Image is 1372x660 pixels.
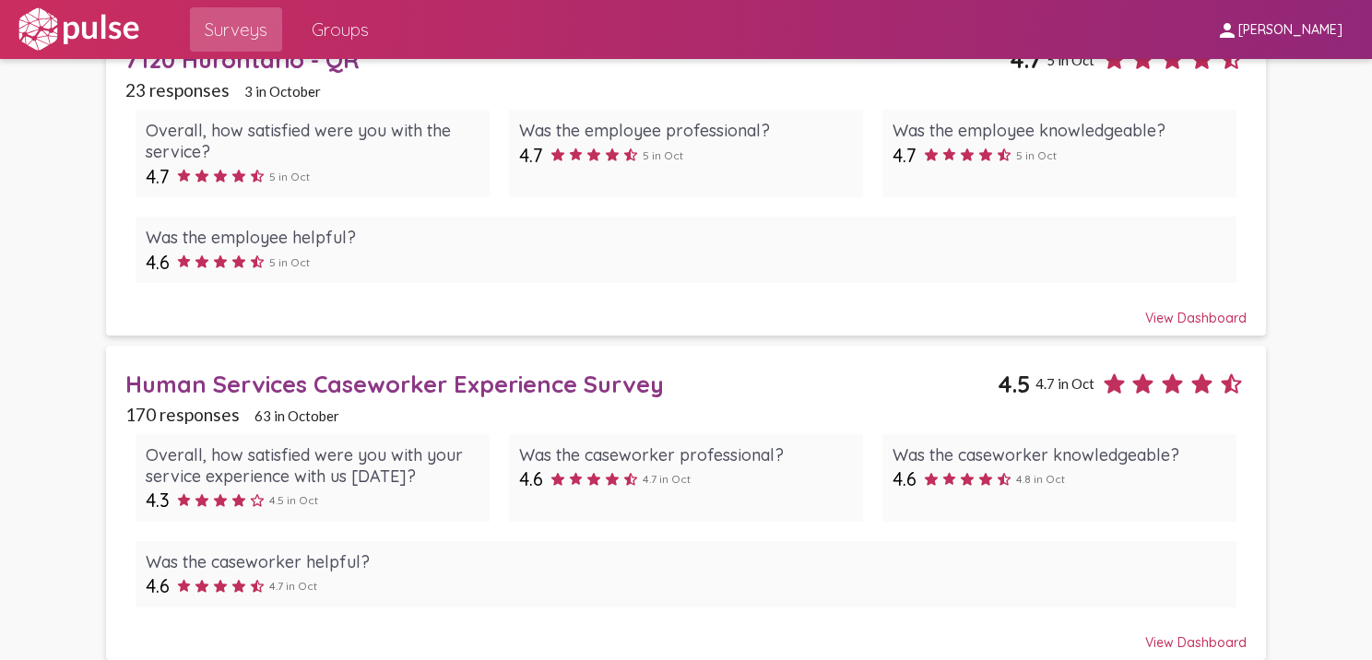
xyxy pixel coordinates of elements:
[519,120,854,141] div: Was the employee professional?
[254,407,339,424] span: 63 in October
[1047,52,1094,68] span: 5 in Oct
[269,493,318,507] span: 4.5 in Oct
[125,404,240,425] span: 170 responses
[893,444,1227,466] div: Was the caseworker knowledgeable?
[998,370,1031,398] span: 4.5
[269,579,317,593] span: 4.7 in Oct
[297,7,384,52] a: Groups
[519,444,854,466] div: Was the caseworker professional?
[312,13,369,46] span: Groups
[205,13,267,46] span: Surveys
[893,120,1227,141] div: Was the employee knowledgeable?
[146,574,170,597] span: 4.6
[244,83,321,100] span: 3 in October
[146,120,480,162] div: Overall, how satisfied were you with the service?
[519,467,543,490] span: 4.6
[146,251,170,274] span: 4.6
[893,144,917,167] span: 4.7
[269,255,310,269] span: 5 in Oct
[15,6,142,53] img: white-logo.svg
[643,148,683,162] span: 5 in Oct
[146,165,170,188] span: 4.7
[1201,12,1357,46] button: [PERSON_NAME]
[1216,19,1238,41] mat-icon: person
[1016,472,1065,486] span: 4.8 in Oct
[106,346,1266,660] a: Human Services Caseworker Experience Survey4.54.7 in Oct170 responses63 in OctoberOverall, how sa...
[1016,148,1057,162] span: 5 in Oct
[269,170,310,183] span: 5 in Oct
[146,444,480,487] div: Overall, how satisfied were you with your service experience with us [DATE]?
[1238,22,1342,39] span: [PERSON_NAME]
[146,489,170,512] span: 4.3
[146,227,1227,248] div: Was the employee helpful?
[1035,375,1094,392] span: 4.7 in Oct
[125,370,998,398] div: Human Services Caseworker Experience Survey
[125,293,1246,326] div: View Dashboard
[893,467,917,490] span: 4.6
[1010,45,1042,74] span: 4.7
[125,618,1246,651] div: View Dashboard
[146,551,1227,572] div: Was the caseworker helpful?
[125,45,1010,74] div: 7120 Hurontario - QR
[106,21,1266,336] a: 7120 Hurontario - QR4.75 in Oct23 responses3 in OctoberOverall, how satisfied were you with the s...
[190,7,282,52] a: Surveys
[125,79,230,100] span: 23 responses
[643,472,691,486] span: 4.7 in Oct
[519,144,543,167] span: 4.7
